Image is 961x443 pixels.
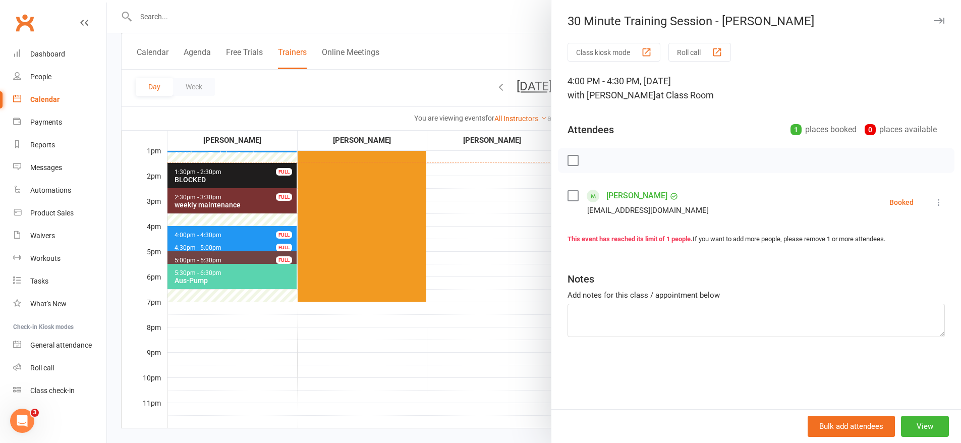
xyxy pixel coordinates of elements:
div: People [30,73,51,81]
a: Calendar [13,88,106,111]
button: View [901,416,949,437]
div: Waivers [30,232,55,240]
strong: This event has reached its limit of 1 people. [568,235,693,243]
div: What's New [30,300,67,308]
a: Payments [13,111,106,134]
div: places booked [790,123,857,137]
a: What's New [13,293,106,315]
div: If you want to add more people, please remove 1 or more attendees. [568,234,945,245]
a: Waivers [13,225,106,247]
button: Roll call [668,43,731,62]
div: Tasks [30,277,48,285]
a: Clubworx [12,10,37,35]
div: [EMAIL_ADDRESS][DOMAIN_NAME] [587,204,709,217]
a: People [13,66,106,88]
div: Notes [568,272,594,286]
div: Workouts [30,254,61,262]
div: Automations [30,186,71,194]
span: 3 [31,409,39,417]
button: Class kiosk mode [568,43,660,62]
div: Reports [30,141,55,149]
iframe: Intercom live chat [10,409,34,433]
div: Product Sales [30,209,74,217]
div: Dashboard [30,50,65,58]
span: at Class Room [656,90,714,100]
div: 30 Minute Training Session - [PERSON_NAME] [551,14,961,28]
div: 4:00 PM - 4:30 PM, [DATE] [568,74,945,102]
a: Product Sales [13,202,106,225]
div: 0 [865,124,876,135]
div: Add notes for this class / appointment below [568,289,945,301]
div: 1 [790,124,802,135]
div: Booked [889,199,914,206]
div: Calendar [30,95,60,103]
a: [PERSON_NAME] [606,188,667,204]
a: Roll call [13,357,106,379]
a: Dashboard [13,43,106,66]
div: General attendance [30,341,92,349]
a: Reports [13,134,106,156]
a: Class kiosk mode [13,379,106,402]
a: Automations [13,179,106,202]
a: Messages [13,156,106,179]
button: Bulk add attendees [808,416,895,437]
div: Payments [30,118,62,126]
div: Attendees [568,123,614,137]
a: General attendance kiosk mode [13,334,106,357]
span: with [PERSON_NAME] [568,90,656,100]
div: Class check-in [30,386,75,395]
div: Messages [30,163,62,172]
a: Tasks [13,270,106,293]
a: Workouts [13,247,106,270]
div: places available [865,123,937,137]
div: Roll call [30,364,54,372]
